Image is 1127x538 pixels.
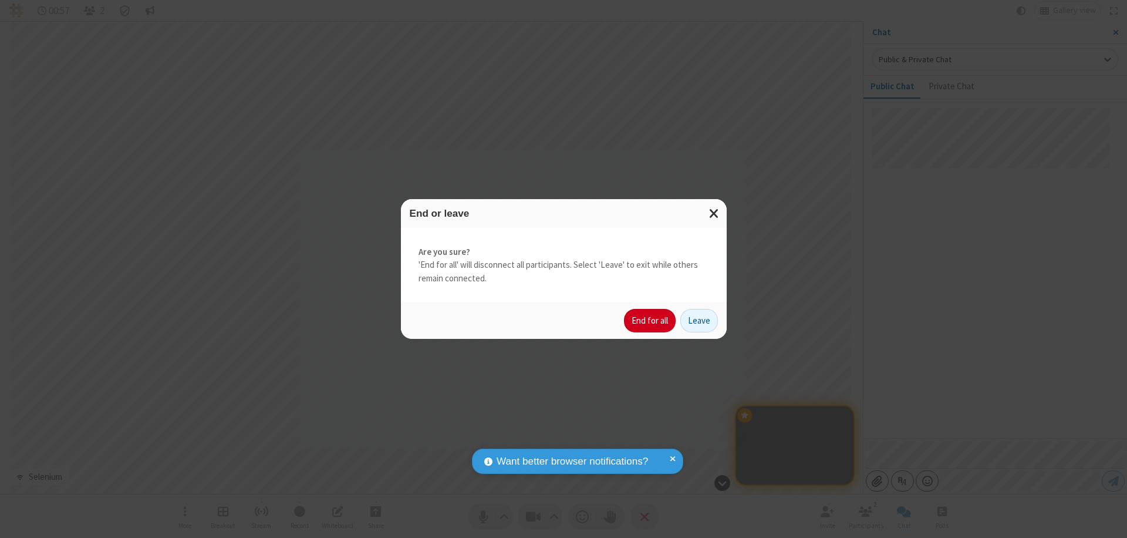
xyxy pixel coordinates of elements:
span: Want better browser notifications? [497,454,648,469]
h3: End or leave [410,208,718,219]
button: Leave [680,309,718,332]
strong: Are you sure? [419,246,709,259]
button: End for all [624,309,676,332]
div: 'End for all' will disconnect all participants. Select 'Leave' to exit while others remain connec... [401,228,727,303]
button: Close modal [702,199,727,228]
